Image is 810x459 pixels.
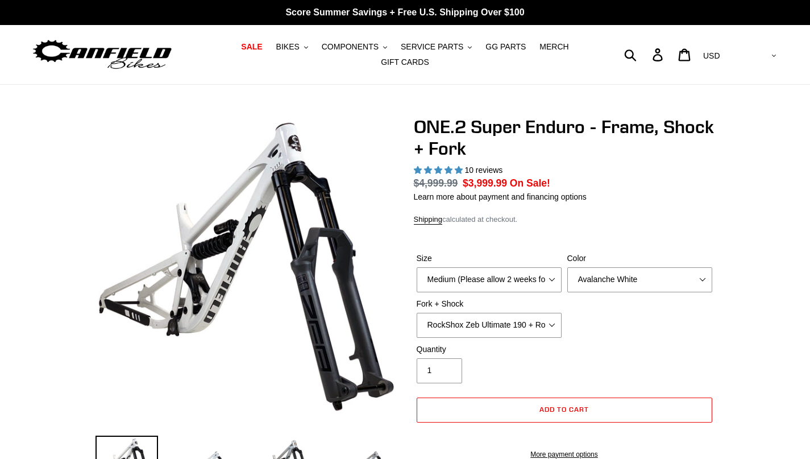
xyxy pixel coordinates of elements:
label: Size [417,253,562,264]
label: Fork + Shock [417,298,562,310]
img: Canfield Bikes [31,37,173,73]
span: $3,999.99 [463,177,507,189]
span: 5.00 stars [414,166,465,175]
span: GIFT CARDS [381,57,429,67]
label: Color [567,253,712,264]
span: GG PARTS [485,42,526,52]
a: Shipping [414,215,443,225]
span: COMPONENTS [322,42,379,52]
div: calculated at checkout. [414,214,715,225]
s: $4,999.99 [414,177,458,189]
a: MERCH [534,39,574,55]
span: 10 reviews [464,166,502,175]
span: MERCH [539,42,568,52]
span: On Sale! [510,176,550,191]
span: SALE [241,42,262,52]
h1: ONE.2 Super Enduro - Frame, Shock + Fork [414,116,715,160]
button: Add to cart [417,398,712,423]
button: SERVICE PARTS [395,39,477,55]
span: Add to cart [539,405,589,413]
a: GG PARTS [480,39,531,55]
span: BIKES [276,42,300,52]
button: COMPONENTS [316,39,393,55]
a: Learn more about payment and financing options [414,192,587,201]
button: BIKES [271,39,314,55]
a: GIFT CARDS [375,55,435,70]
a: SALE [235,39,268,55]
input: Search [630,42,659,67]
span: SERVICE PARTS [401,42,463,52]
label: Quantity [417,344,562,355]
